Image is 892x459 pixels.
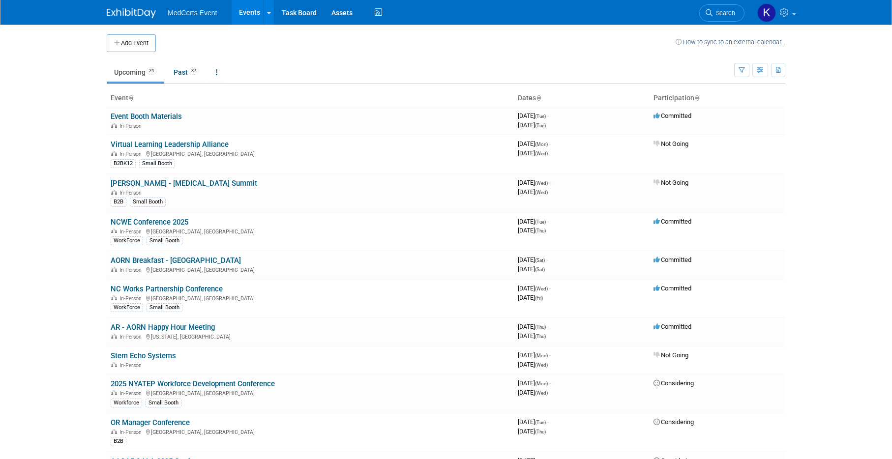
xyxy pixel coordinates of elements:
span: In-Person [119,229,145,235]
span: [DATE] [518,294,543,301]
span: (Mon) [535,353,548,358]
span: (Thu) [535,324,546,330]
span: (Mon) [535,142,548,147]
span: Not Going [654,351,688,359]
div: Small Booth [147,303,182,312]
span: - [547,218,549,225]
span: (Sat) [535,267,545,272]
span: Committed [654,256,691,263]
span: Considering [654,418,694,426]
img: Kayla Haack [757,3,776,22]
span: (Fri) [535,295,543,301]
img: In-Person Event [111,362,117,367]
div: B2B [111,437,126,446]
span: (Tue) [535,114,546,119]
div: B2B [111,198,126,206]
div: WorkForce [111,236,143,245]
span: Considering [654,379,694,387]
a: Search [699,4,744,22]
span: (Tue) [535,219,546,225]
span: [DATE] [518,218,549,225]
img: In-Person Event [111,334,117,339]
span: [DATE] [518,332,546,340]
span: In-Person [119,429,145,435]
span: - [549,285,551,292]
span: In-Person [119,295,145,302]
div: Small Booth [139,159,175,168]
span: In-Person [119,267,145,273]
span: (Thu) [535,228,546,233]
a: Sort by Event Name [128,94,133,102]
span: (Mon) [535,381,548,386]
span: (Wed) [535,390,548,396]
img: In-Person Event [111,295,117,300]
span: (Wed) [535,151,548,156]
span: - [549,140,551,147]
a: Stem Echo Systems [111,351,176,360]
a: Sort by Participation Type [694,94,699,102]
span: 87 [188,67,199,75]
span: (Sat) [535,258,545,263]
span: [DATE] [518,265,545,273]
span: [DATE] [518,112,549,119]
div: Small Booth [146,399,181,407]
span: In-Person [119,362,145,369]
span: Committed [654,323,691,330]
a: Upcoming24 [107,63,164,82]
a: AORN Breakfast - [GEOGRAPHIC_DATA] [111,256,241,265]
a: Sort by Start Date [536,94,541,102]
span: - [549,179,551,186]
span: (Tue) [535,123,546,128]
div: B2BK12 [111,159,136,168]
span: [DATE] [518,361,548,368]
img: In-Person Event [111,190,117,195]
span: - [549,379,551,387]
img: ExhibitDay [107,8,156,18]
span: (Wed) [535,180,548,186]
th: Dates [514,90,650,107]
span: In-Person [119,334,145,340]
span: (Wed) [535,286,548,291]
div: Small Booth [130,198,166,206]
span: - [547,418,549,426]
span: [DATE] [518,428,546,435]
span: - [546,256,548,263]
th: Event [107,90,514,107]
span: [DATE] [518,256,548,263]
span: Not Going [654,179,688,186]
a: Past87 [166,63,207,82]
span: Committed [654,285,691,292]
span: - [547,112,549,119]
span: [DATE] [518,418,549,426]
a: Event Booth Materials [111,112,182,121]
div: [GEOGRAPHIC_DATA], [GEOGRAPHIC_DATA] [111,265,510,273]
div: [GEOGRAPHIC_DATA], [GEOGRAPHIC_DATA] [111,389,510,397]
span: Not Going [654,140,688,147]
img: In-Person Event [111,267,117,272]
span: Committed [654,112,691,119]
span: [DATE] [518,379,551,387]
img: In-Person Event [111,390,117,395]
span: [DATE] [518,121,546,129]
span: [DATE] [518,389,548,396]
span: In-Person [119,190,145,196]
span: (Wed) [535,362,548,368]
a: 2025 NYATEP Workforce Development Conference [111,379,275,388]
div: [US_STATE], [GEOGRAPHIC_DATA] [111,332,510,340]
div: [GEOGRAPHIC_DATA], [GEOGRAPHIC_DATA] [111,227,510,235]
div: Workforce [111,399,142,407]
a: Virtual Learning Leadership Alliance [111,140,229,149]
span: Committed [654,218,691,225]
div: [GEOGRAPHIC_DATA], [GEOGRAPHIC_DATA] [111,428,510,435]
span: - [547,323,549,330]
div: Small Booth [147,236,182,245]
span: (Tue) [535,420,546,425]
span: (Thu) [535,334,546,339]
a: NCWE Conference 2025 [111,218,188,227]
div: WorkForce [111,303,143,312]
span: In-Person [119,151,145,157]
a: [PERSON_NAME] - [MEDICAL_DATA] Summit [111,179,257,188]
img: In-Person Event [111,123,117,128]
a: How to sync to an external calendar... [676,38,785,46]
span: [DATE] [518,179,551,186]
